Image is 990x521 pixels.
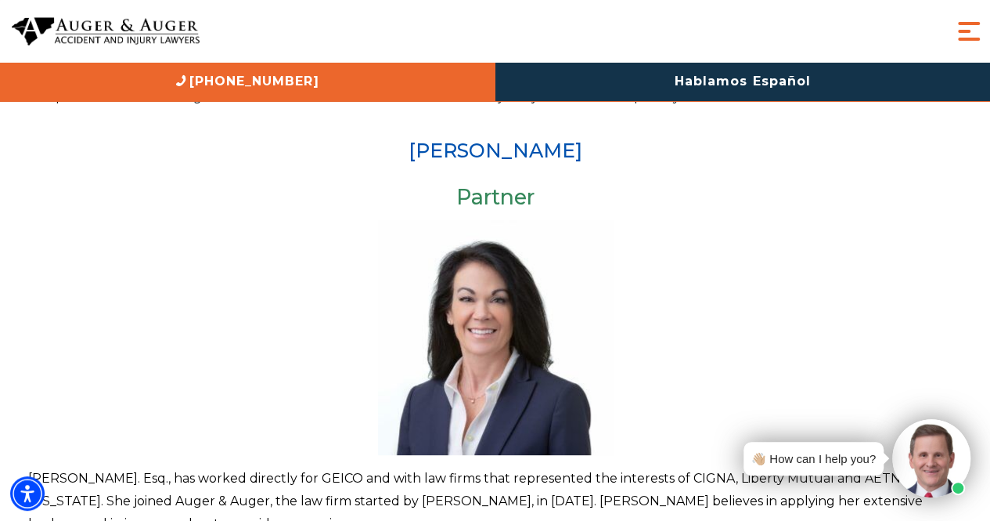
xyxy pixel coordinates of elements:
div: 👋🏼 How can I help you? [751,448,876,469]
img: Intaker widget Avatar [892,419,970,497]
button: Menu [953,16,985,47]
h3: Partner [28,186,963,209]
img: Auger & Auger Accident and Injury Lawyers Logo [12,17,200,46]
a: [PERSON_NAME] [409,139,582,162]
div: Accessibility Menu [10,476,45,511]
img: Arlene Auger [378,220,613,455]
